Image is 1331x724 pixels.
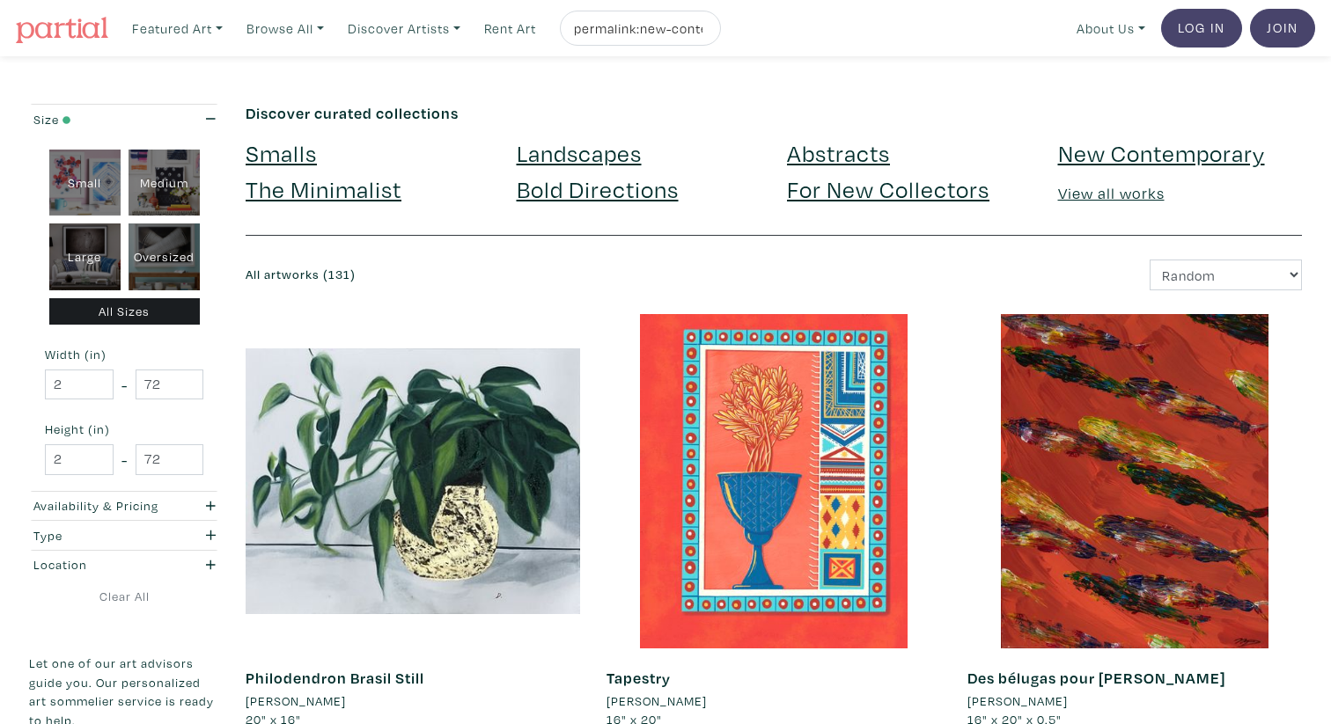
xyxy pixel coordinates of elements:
[246,691,580,711] a: [PERSON_NAME]
[517,173,679,204] a: Bold Directions
[129,150,200,216] div: Medium
[124,11,231,47] a: Featured Art
[29,551,219,580] button: Location
[33,496,164,516] div: Availability & Pricing
[246,668,424,688] a: Philodendron Brasil Still
[340,11,468,47] a: Discover Artists
[239,11,332,47] a: Browse All
[517,137,642,168] a: Landscapes
[607,691,707,711] li: [PERSON_NAME]
[572,18,704,40] input: Search
[33,110,164,129] div: Size
[33,555,164,574] div: Location
[1058,137,1265,168] a: New Contemporary
[121,448,128,472] span: -
[29,492,219,521] button: Availability & Pricing
[967,691,1302,711] a: [PERSON_NAME]
[1250,9,1315,48] a: Join
[246,173,401,204] a: The Minimalist
[45,423,203,435] small: Height (in)
[246,691,346,711] li: [PERSON_NAME]
[49,298,200,325] div: All Sizes
[246,267,761,282] h6: All artworks (131)
[1161,9,1242,48] a: Log In
[967,668,1225,688] a: Des bélugas pour [PERSON_NAME]
[246,104,1302,123] h6: Discover curated collections
[246,137,317,168] a: Smalls
[121,373,128,397] span: -
[129,223,200,290] div: Oversized
[967,691,1068,711] li: [PERSON_NAME]
[29,587,219,606] a: Clear All
[29,521,219,550] button: Type
[33,526,164,545] div: Type
[49,223,121,290] div: Large
[1058,183,1165,203] a: View all works
[787,137,890,168] a: Abstracts
[476,11,544,47] a: Rent Art
[49,150,121,216] div: Small
[45,348,203,361] small: Width (in)
[1069,11,1153,47] a: About Us
[29,105,219,134] button: Size
[787,173,989,204] a: For New Collectors
[607,691,941,711] a: [PERSON_NAME]
[607,668,671,688] a: Tapestry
